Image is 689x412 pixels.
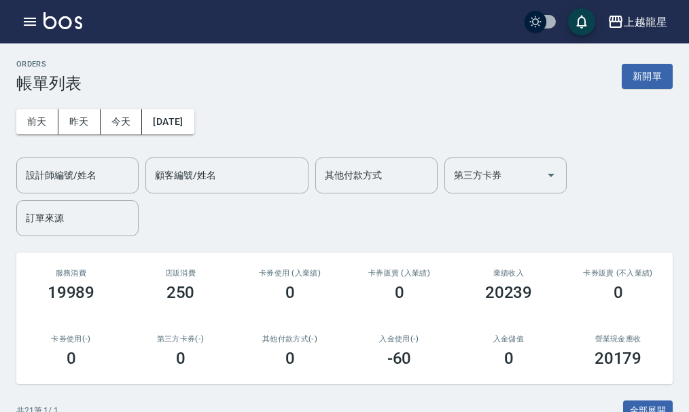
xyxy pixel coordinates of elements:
[622,69,673,82] a: 新開單
[58,109,101,134] button: 昨天
[470,335,547,343] h2: 入金儲值
[176,349,185,368] h3: 0
[101,109,143,134] button: 今天
[142,109,194,134] button: [DATE]
[595,349,642,368] h3: 20179
[48,283,95,302] h3: 19989
[285,283,295,302] h3: 0
[142,335,219,343] h2: 第三方卡券(-)
[622,64,673,89] button: 新開單
[540,164,562,186] button: Open
[485,283,533,302] h3: 20239
[470,269,547,278] h2: 業績收入
[43,12,82,29] img: Logo
[504,349,514,368] h3: 0
[251,335,328,343] h2: 其他付款方式(-)
[33,269,109,278] h3: 服務消費
[361,335,438,343] h2: 入金使用(-)
[285,349,295,368] h3: 0
[361,269,438,278] h2: 卡券販賣 (入業績)
[568,8,595,35] button: save
[16,60,82,69] h2: ORDERS
[614,283,623,302] h3: 0
[16,109,58,134] button: 前天
[33,335,109,343] h2: 卡券使用(-)
[624,14,667,31] div: 上越龍星
[142,269,219,278] h2: 店販消費
[251,269,328,278] h2: 卡券使用 (入業績)
[387,349,412,368] h3: -60
[166,283,195,302] h3: 250
[16,74,82,93] h3: 帳單列表
[395,283,404,302] h3: 0
[580,335,656,343] h2: 營業現金應收
[67,349,76,368] h3: 0
[602,8,673,36] button: 上越龍星
[580,269,656,278] h2: 卡券販賣 (不入業績)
